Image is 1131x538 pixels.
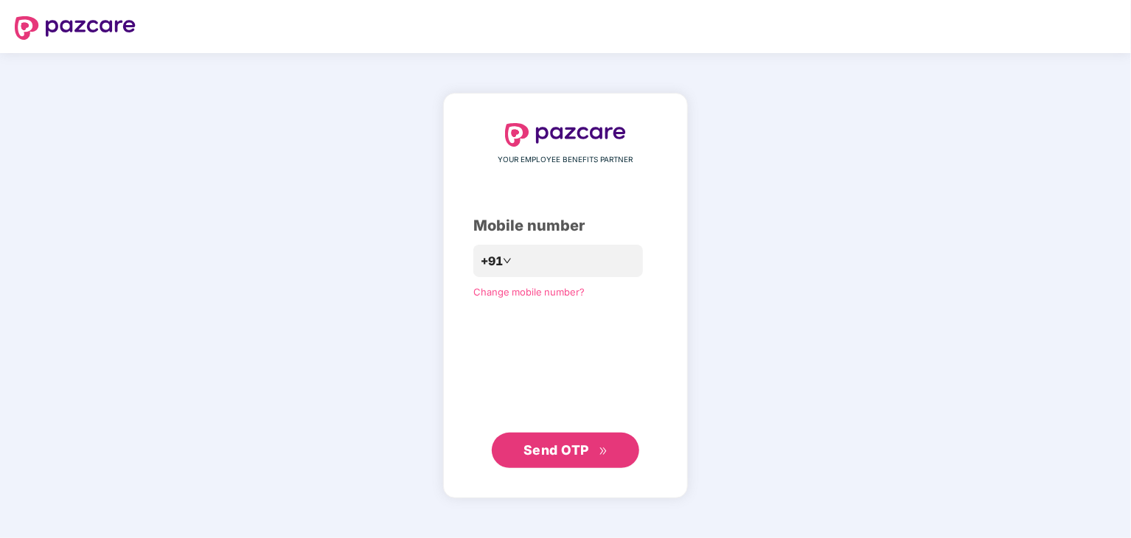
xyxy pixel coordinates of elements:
[503,256,512,265] span: down
[505,123,626,147] img: logo
[599,447,608,456] span: double-right
[523,442,589,458] span: Send OTP
[481,252,503,270] span: +91
[473,214,658,237] div: Mobile number
[15,16,136,40] img: logo
[498,154,633,166] span: YOUR EMPLOYEE BENEFITS PARTNER
[473,286,585,298] a: Change mobile number?
[492,433,639,468] button: Send OTPdouble-right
